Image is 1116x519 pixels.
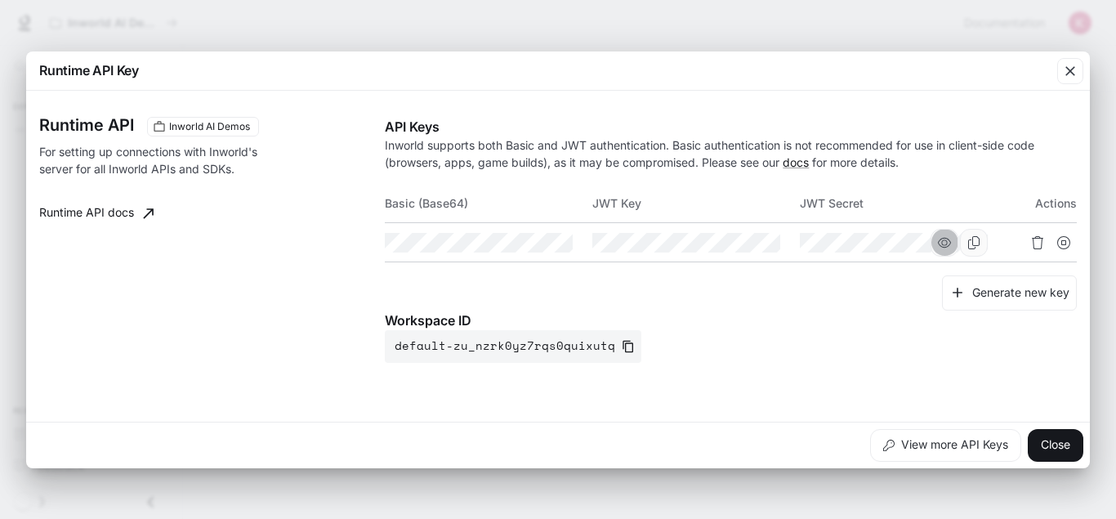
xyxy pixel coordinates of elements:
button: View more API Keys [870,429,1021,462]
button: Copy Secret [960,229,988,257]
p: For setting up connections with Inworld's server for all Inworld APIs and SDKs. [39,143,288,177]
button: Delete API key [1024,230,1051,256]
button: default-zu_nzrk0yz7rqs0quixutq [385,330,641,363]
p: Workspace ID [385,311,1077,330]
th: JWT Key [592,184,800,223]
p: API Keys [385,117,1077,136]
a: Runtime API docs [33,197,160,230]
th: Basic (Base64) [385,184,592,223]
h3: Runtime API [39,117,134,133]
div: These keys will apply to your current workspace only [147,117,259,136]
button: Generate new key [942,275,1077,311]
span: Inworld AI Demos [163,119,257,134]
p: Inworld supports both Basic and JWT authentication. Basic authentication is not recommended for u... [385,136,1077,171]
p: Runtime API Key [39,60,139,80]
th: JWT Secret [800,184,1007,223]
button: Close [1028,429,1083,462]
button: Suspend API key [1051,230,1077,256]
th: Actions [1007,184,1077,223]
a: docs [783,155,809,169]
